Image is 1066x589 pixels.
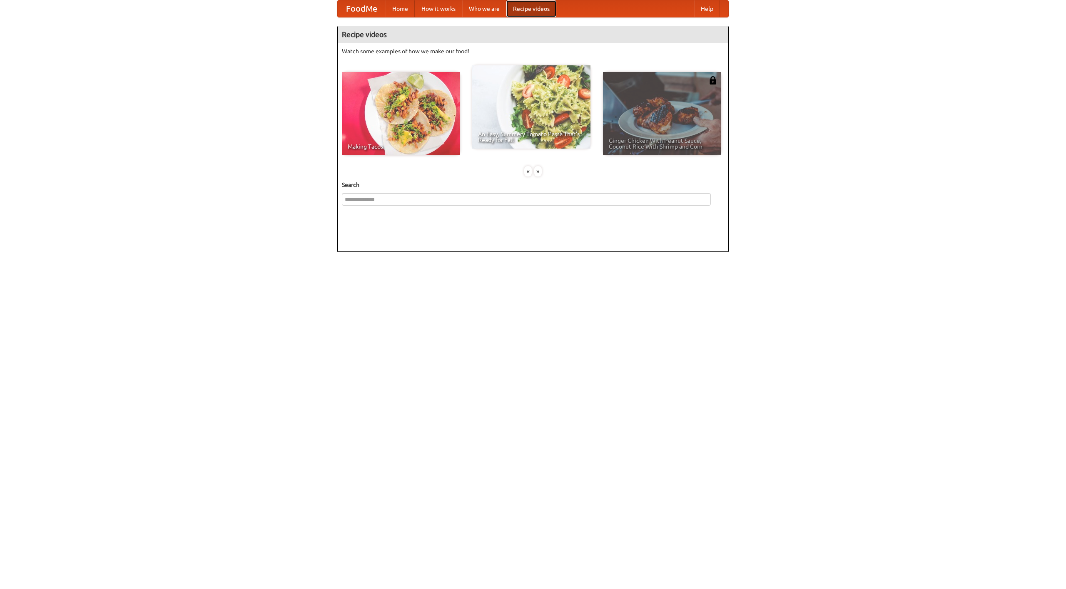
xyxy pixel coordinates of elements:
span: An Easy, Summery Tomato Pasta That's Ready for Fall [478,131,585,143]
div: » [534,166,542,176]
a: Home [386,0,415,17]
h4: Recipe videos [338,26,728,43]
p: Watch some examples of how we make our food! [342,47,724,55]
a: Who we are [462,0,506,17]
a: FoodMe [338,0,386,17]
a: How it works [415,0,462,17]
h5: Search [342,181,724,189]
img: 483408.png [709,76,717,84]
a: An Easy, Summery Tomato Pasta That's Ready for Fall [472,65,590,149]
a: Help [694,0,720,17]
a: Recipe videos [506,0,556,17]
a: Making Tacos [342,72,460,155]
div: « [524,166,532,176]
span: Making Tacos [348,144,454,149]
